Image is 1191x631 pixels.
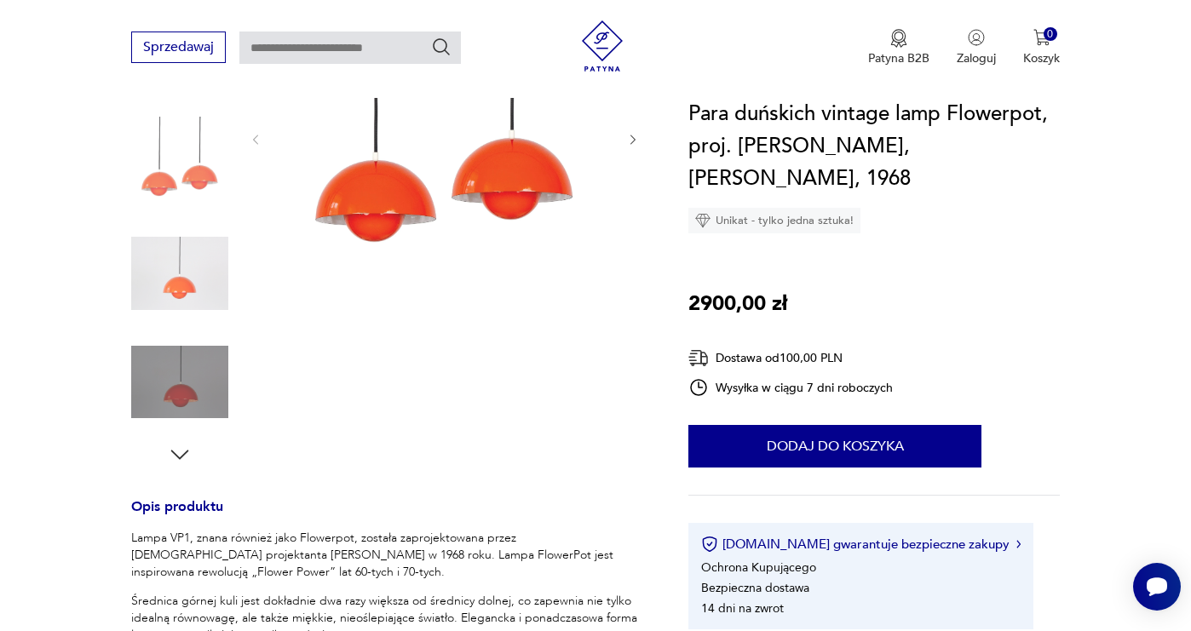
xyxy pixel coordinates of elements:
li: 14 dni na zwrot [701,600,784,617]
img: Ikona medalu [890,29,907,48]
button: Sprzedawaj [131,32,226,63]
button: Zaloguj [957,29,996,66]
img: Ikona koszyka [1033,29,1050,46]
div: Wysyłka w ciągu 7 dni roboczych [688,377,893,398]
p: Zaloguj [957,50,996,66]
h3: Opis produktu [131,502,647,530]
li: Bezpieczna dostawa [701,580,809,596]
iframe: Smartsupp widget button [1133,563,1181,611]
a: Sprzedawaj [131,43,226,54]
p: Koszyk [1023,50,1060,66]
button: 0Koszyk [1023,29,1060,66]
img: Patyna - sklep z meblami i dekoracjami vintage [577,20,628,72]
p: Lampa VP1, znana również jako Flowerpot, została zaprojektowana przez [DEMOGRAPHIC_DATA] projekta... [131,530,647,581]
p: 2900,00 zł [688,288,787,320]
img: Ikona dostawy [688,347,709,369]
button: Patyna B2B [868,29,929,66]
p: Patyna B2B [868,50,929,66]
img: Zdjęcie produktu Para duńskich vintage lamp Flowerpot, proj. Verner Panton, Louis Poulsen, 1968 [131,334,228,431]
h1: Para duńskich vintage lamp Flowerpot, proj. [PERSON_NAME], [PERSON_NAME], 1968 [688,98,1060,195]
div: 0 [1044,27,1058,42]
img: Ikona certyfikatu [701,536,718,553]
img: Zdjęcie produktu Para duńskich vintage lamp Flowerpot, proj. Verner Panton, Louis Poulsen, 1968 [131,225,228,322]
button: Szukaj [431,37,452,57]
a: Ikona medaluPatyna B2B [868,29,929,66]
div: Dostawa od 100,00 PLN [688,347,893,369]
button: Dodaj do koszyka [688,425,981,468]
img: Ikona strzałki w prawo [1016,540,1021,548]
img: Ikonka użytkownika [968,29,985,46]
img: Zdjęcie produktu Para duńskich vintage lamp Flowerpot, proj. Verner Panton, Louis Poulsen, 1968 [131,117,228,214]
img: Ikona diamentu [695,213,711,228]
div: Unikat - tylko jedna sztuka! [688,208,860,233]
li: Ochrona Kupującego [701,559,816,576]
button: [DOMAIN_NAME] gwarantuje bezpieczne zakupy [701,536,1021,553]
